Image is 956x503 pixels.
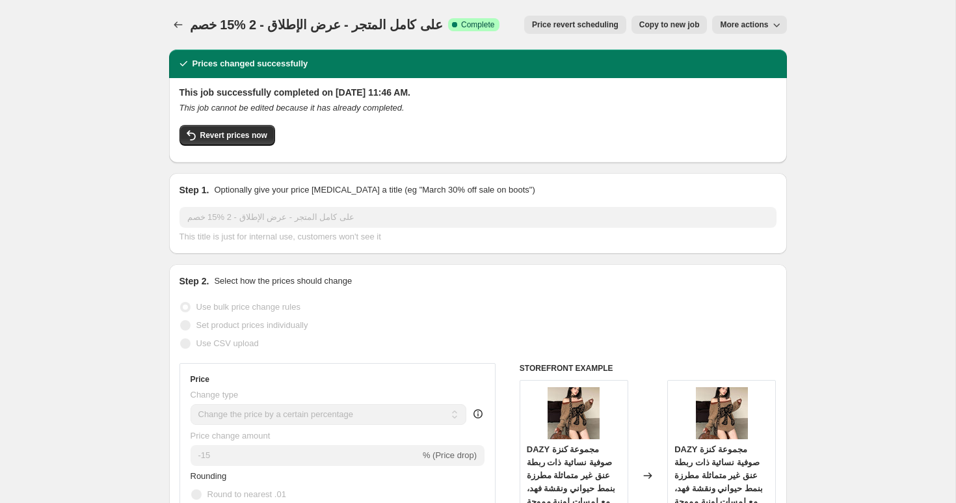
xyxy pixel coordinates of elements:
[179,207,777,228] input: 30% off holiday sale
[548,387,600,439] img: 17551505457983dd5d8876331bb8c336fad59f631a_80x.jpg
[179,125,275,146] button: Revert prices now
[190,18,444,32] span: خصم ‎15% على كامل المتجر - عرض الإطلاق - 2
[524,16,626,34] button: Price revert scheduling
[532,20,618,30] span: Price revert scheduling
[179,103,405,113] i: This job cannot be edited because it has already completed.
[191,445,420,466] input: -15
[214,275,352,288] p: Select how the prices should change
[191,431,271,441] span: Price change amount
[639,20,700,30] span: Copy to new job
[631,16,708,34] button: Copy to new job
[520,363,777,374] h6: STOREFRONT EXAMPLE
[179,86,777,99] h2: This job successfully completed on [DATE] 11:46 AM.
[423,450,477,460] span: % (Price drop)
[696,387,748,439] img: 17551505457983dd5d8876331bb8c336fad59f631a_80x.jpg
[471,407,485,420] div: help
[196,320,308,330] span: Set product prices individually
[196,302,300,312] span: Use bulk price change rules
[191,374,209,385] h3: Price
[214,184,535,197] p: Optionally give your price [MEDICAL_DATA] a title (eg "March 30% off sale on boots")
[179,184,209,197] h2: Step 1.
[193,57,308,70] h2: Prices changed successfully
[191,471,227,481] span: Rounding
[191,390,239,400] span: Change type
[196,338,259,348] span: Use CSV upload
[200,130,267,141] span: Revert prices now
[179,232,381,241] span: This title is just for internal use, customers won't see it
[169,16,187,34] button: Price change jobs
[207,489,286,499] span: Round to nearest .01
[179,275,209,288] h2: Step 2.
[461,20,494,30] span: Complete
[720,20,768,30] span: More actions
[712,16,786,34] button: More actions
